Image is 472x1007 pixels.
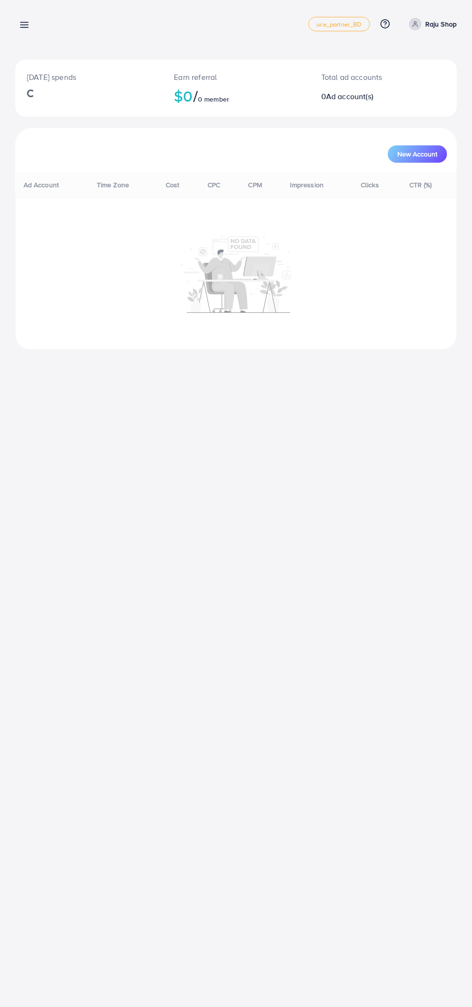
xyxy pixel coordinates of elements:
[388,145,447,163] button: New Account
[308,17,369,31] a: uce_partner_BD
[193,85,198,107] span: /
[198,94,229,104] span: 0 member
[326,91,373,102] span: Ad account(s)
[316,21,361,27] span: uce_partner_BD
[321,92,408,101] h2: 0
[27,71,151,83] p: [DATE] spends
[174,87,298,105] h2: $0
[174,71,298,83] p: Earn referral
[425,18,457,30] p: Raju Shop
[405,18,457,30] a: Raju Shop
[397,151,437,157] span: New Account
[321,71,408,83] p: Total ad accounts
